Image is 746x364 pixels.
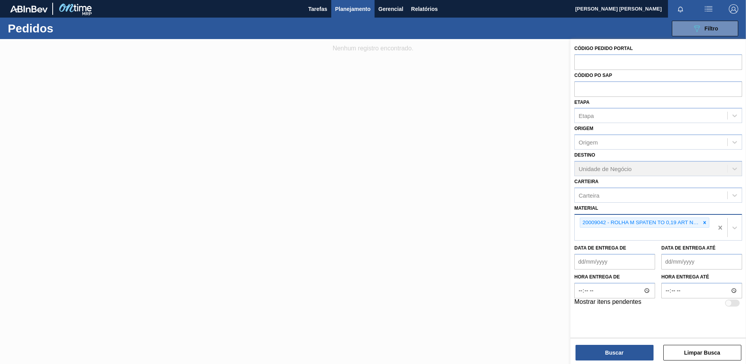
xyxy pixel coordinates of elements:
[574,298,641,308] label: Mostrar itens pendentes
[579,112,594,119] div: Etapa
[411,4,438,14] span: Relatórios
[574,46,633,51] label: Código Pedido Portal
[574,205,598,211] label: Material
[574,152,595,158] label: Destino
[574,100,590,105] label: Etapa
[574,73,612,78] label: Códido PO SAP
[661,254,742,269] input: dd/mm/yyyy
[574,179,599,184] label: Carteira
[668,4,693,14] button: Notificações
[574,271,655,283] label: Hora entrega de
[574,126,593,131] label: Origem
[335,4,371,14] span: Planejamento
[574,245,626,251] label: Data de Entrega de
[661,245,716,251] label: Data de Entrega até
[580,218,700,228] div: 20009042 - ROLHA M SPATEN TO 0,19 ART NV 2024 CX10M
[574,254,655,269] input: dd/mm/yyyy
[579,139,598,146] div: Origem
[729,4,738,14] img: Logout
[672,21,738,36] button: Filtro
[378,4,403,14] span: Gerencial
[661,271,742,283] label: Hora entrega até
[705,25,718,32] span: Filtro
[308,4,327,14] span: Tarefas
[8,24,124,33] h1: Pedidos
[10,5,48,12] img: TNhmsLtSVTkK8tSr43FrP2fwEKptu5GPRR3wAAAABJRU5ErkJggg==
[579,192,599,198] div: Carteira
[704,4,713,14] img: userActions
